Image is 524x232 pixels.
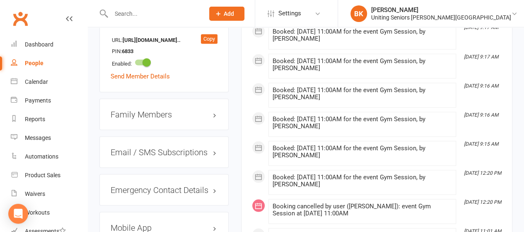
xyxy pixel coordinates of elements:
div: Reports [25,116,45,122]
a: Messages [11,129,87,147]
h3: Family Members [111,110,217,119]
strong: [URL][DOMAIN_NAME].. [123,36,181,45]
li: URL: [111,34,217,46]
strong: 6833 [122,47,169,56]
div: Messages [25,134,51,141]
a: Calendar [11,73,87,91]
div: Booked: [DATE] 11:00AM for the event Gym Session, by [PERSON_NAME] [272,57,452,71]
a: People [11,54,87,73]
div: Booked: [DATE] 11:00AM for the event Gym Session, by [PERSON_NAME] [272,86,452,100]
button: Add [209,7,244,21]
a: Clubworx [10,8,31,29]
span: Add [224,10,234,17]
i: [DATE] 9:15 AM [464,141,498,147]
div: Copy [201,34,217,44]
i: [DATE] 9:17 AM [464,54,498,59]
i: [DATE] 12:20 PM [464,199,501,205]
a: Send Member Details [111,72,170,80]
div: Uniting Seniors [PERSON_NAME][GEOGRAPHIC_DATA] [371,14,511,21]
input: Search... [109,8,198,20]
h3: Emergency Contact Details [111,185,217,194]
div: Booked: [DATE] 11:00AM for the event Gym Session, by [PERSON_NAME] [272,115,452,129]
div: Dashboard [25,41,53,48]
a: Automations [11,147,87,166]
h3: Email / SMS Subscriptions [111,147,217,156]
div: Calendar [25,78,48,85]
a: Workouts [11,203,87,222]
li: PIN: [111,45,217,57]
a: Reports [11,110,87,129]
div: Open Intercom Messenger [8,204,28,224]
span: Settings [278,4,301,23]
div: [PERSON_NAME] [371,6,511,14]
div: Payments [25,97,51,104]
a: Waivers [11,185,87,203]
a: Payments [11,91,87,110]
div: Booked: [DATE] 11:00AM for the event Gym Session, by [PERSON_NAME] [272,28,452,42]
div: Waivers [25,190,45,197]
a: Dashboard [11,35,87,54]
div: BK [350,5,367,22]
i: [DATE] 12:20 PM [464,170,501,176]
div: Booking cancelled by user ([PERSON_NAME]): event Gym Session at [DATE] 11:00AM [272,203,452,217]
div: Product Sales [25,172,60,178]
div: People [25,60,43,66]
div: Workouts [25,209,50,216]
div: Automations [25,153,58,160]
i: [DATE] 9:16 AM [464,83,498,88]
h3: Mobile App [111,223,217,232]
div: Booked: [DATE] 11:00AM for the event Gym Session, by [PERSON_NAME] [272,144,452,159]
a: Product Sales [11,166,87,185]
div: Booked: [DATE] 11:00AM for the event Gym Session, by [PERSON_NAME] [272,173,452,188]
li: Enabled: [111,56,217,69]
i: [DATE] 9:16 AM [464,112,498,117]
